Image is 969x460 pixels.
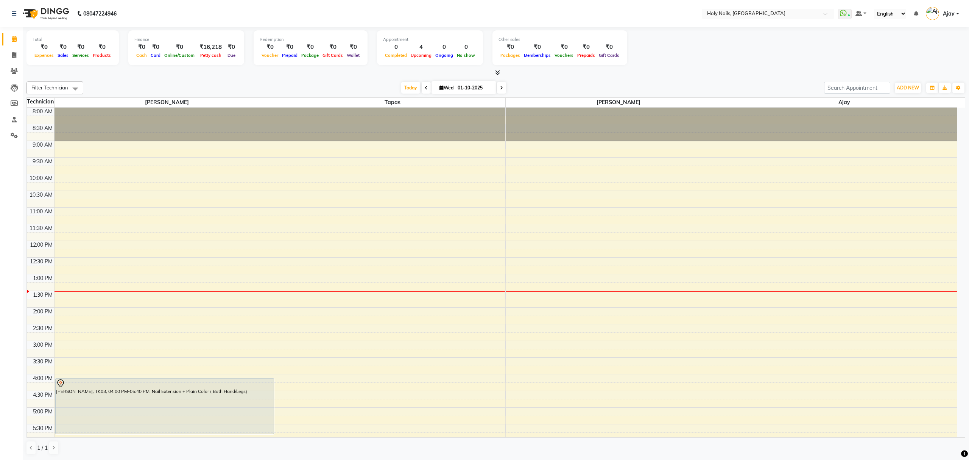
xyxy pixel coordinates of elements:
[31,408,54,416] div: 5:00 PM
[455,82,493,94] input: 2025-10-01
[260,36,361,43] div: Redemption
[597,53,621,58] span: Gift Cards
[345,53,361,58] span: Wallet
[134,36,238,43] div: Finance
[409,53,433,58] span: Upcoming
[91,43,113,52] div: ₹0
[28,241,54,249] div: 12:00 PM
[27,98,54,106] div: Technician
[31,324,54,332] div: 2:30 PM
[299,53,321,58] span: Package
[345,43,361,52] div: ₹0
[438,85,455,91] span: Wed
[260,53,280,58] span: Voucher
[56,53,70,58] span: Sales
[943,10,955,18] span: Ajay
[260,43,280,52] div: ₹0
[383,36,477,43] div: Appointment
[522,43,553,52] div: ₹0
[31,391,54,399] div: 4:30 PM
[162,53,196,58] span: Online/Custom
[19,3,71,24] img: logo
[28,191,54,199] div: 10:30 AM
[506,98,731,107] span: [PERSON_NAME]
[895,83,921,93] button: ADD NEW
[926,7,939,20] img: Ajay
[31,84,68,91] span: Filter Technician
[299,43,321,52] div: ₹0
[134,43,149,52] div: ₹0
[162,43,196,52] div: ₹0
[433,43,455,52] div: 0
[553,43,575,52] div: ₹0
[37,444,48,452] span: 1 / 1
[31,374,54,382] div: 4:00 PM
[522,53,553,58] span: Memberships
[280,53,299,58] span: Prepaid
[149,43,162,52] div: ₹0
[499,53,522,58] span: Packages
[31,358,54,366] div: 3:30 PM
[31,141,54,149] div: 9:00 AM
[196,43,225,52] div: ₹16,218
[731,98,957,107] span: Ajay
[198,53,223,58] span: Petty cash
[91,53,113,58] span: Products
[597,43,621,52] div: ₹0
[33,43,56,52] div: ₹0
[31,424,54,432] div: 5:30 PM
[31,108,54,116] div: 8:00 AM
[897,85,919,91] span: ADD NEW
[83,3,117,24] b: 08047224946
[499,43,522,52] div: ₹0
[824,82,890,94] input: Search Appointment
[575,53,597,58] span: Prepaids
[226,53,237,58] span: Due
[28,258,54,266] div: 12:30 PM
[134,53,149,58] span: Cash
[321,43,345,52] div: ₹0
[33,36,113,43] div: Total
[383,53,409,58] span: Completed
[321,53,345,58] span: Gift Cards
[575,43,597,52] div: ₹0
[553,53,575,58] span: Vouchers
[56,379,274,434] div: [PERSON_NAME], TK03, 04:00 PM-05:40 PM, Nail Extension + Plain Color ( Both Hand/Legs)
[55,98,280,107] span: [PERSON_NAME]
[31,308,54,316] div: 2:00 PM
[409,43,433,52] div: 4
[433,53,455,58] span: Ongoing
[280,98,505,107] span: Tapas
[149,53,162,58] span: Card
[28,174,54,182] div: 10:00 AM
[31,341,54,349] div: 3:00 PM
[28,224,54,232] div: 11:30 AM
[28,208,54,216] div: 11:00 AM
[70,43,91,52] div: ₹0
[401,82,420,94] span: Today
[31,158,54,166] div: 9:30 AM
[455,43,477,52] div: 0
[31,274,54,282] div: 1:00 PM
[499,36,621,43] div: Other sales
[56,43,70,52] div: ₹0
[33,53,56,58] span: Expenses
[70,53,91,58] span: Services
[455,53,477,58] span: No show
[31,124,54,132] div: 8:30 AM
[383,43,409,52] div: 0
[225,43,238,52] div: ₹0
[280,43,299,52] div: ₹0
[31,291,54,299] div: 1:30 PM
